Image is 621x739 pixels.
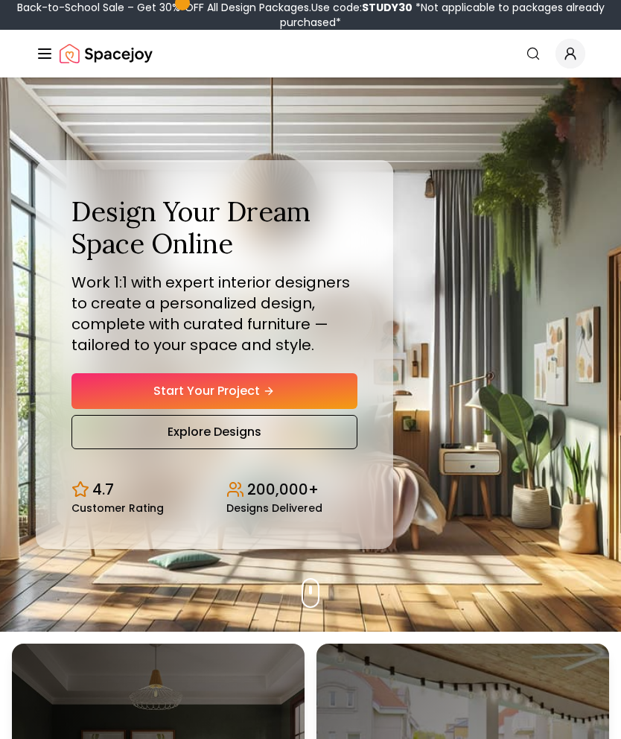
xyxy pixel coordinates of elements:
[71,373,357,409] a: Start Your Project
[36,30,585,77] nav: Global
[60,39,153,69] a: Spacejoy
[71,415,357,449] a: Explore Designs
[71,503,164,513] small: Customer Rating
[226,503,322,513] small: Designs Delivered
[247,479,319,500] p: 200,000+
[71,467,357,513] div: Design stats
[71,196,357,260] h1: Design Your Dream Space Online
[71,272,357,355] p: Work 1:1 with expert interior designers to create a personalized design, complete with curated fu...
[92,479,114,500] p: 4.7
[60,39,153,69] img: Spacejoy Logo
